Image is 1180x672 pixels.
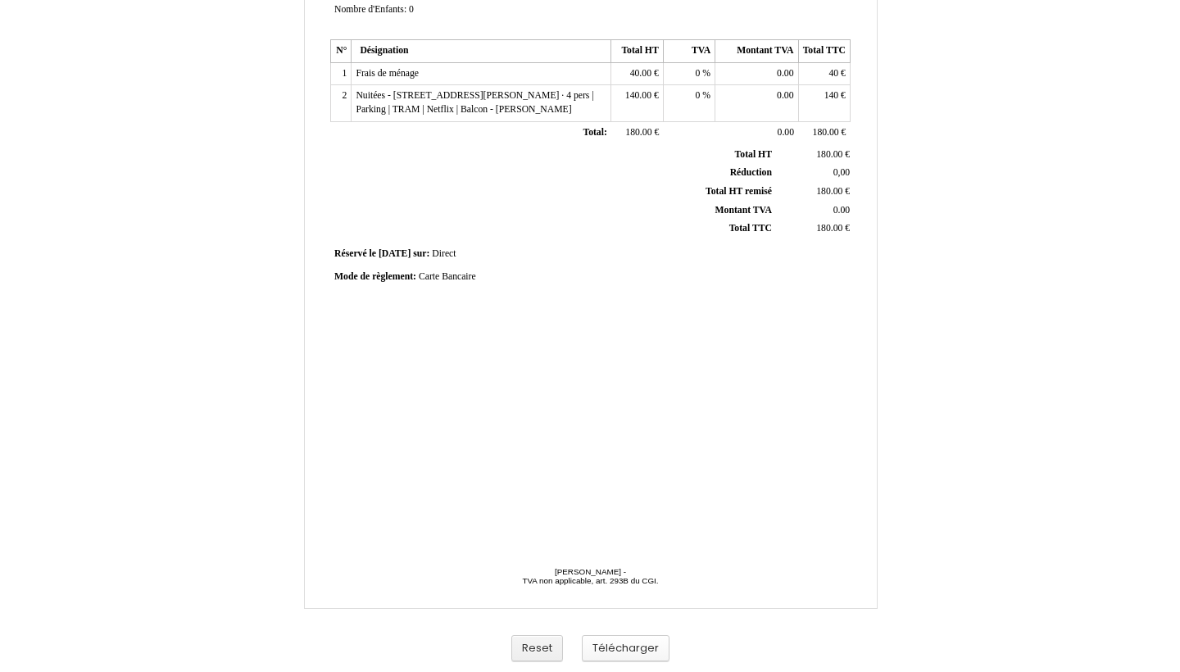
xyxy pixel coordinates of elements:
span: 140 [824,90,839,101]
span: Carte Bancaire [419,271,476,282]
td: € [611,85,663,121]
span: Frais de ménage [356,68,419,79]
span: Direct [432,248,456,259]
th: Montant TVA [715,40,798,63]
span: Total HT remisé [706,186,772,197]
span: 180.00 [816,149,842,160]
span: Réservé le [334,248,376,259]
td: % [663,62,715,85]
td: € [798,62,850,85]
span: 0.00 [777,90,793,101]
span: 180.00 [816,186,842,197]
th: N° [331,40,352,63]
th: Total HT [611,40,663,63]
span: Total: [583,127,606,138]
span: 0,00 [833,167,850,178]
span: TVA non applicable, art. 293B du CGI. [522,576,658,585]
td: € [798,121,850,144]
span: 0 [696,68,701,79]
td: € [775,146,853,164]
span: 180.00 [813,127,839,138]
td: € [798,85,850,121]
td: 1 [331,62,352,85]
span: Nombre d'Enfants: [334,4,406,15]
th: Désignation [352,40,611,63]
td: € [611,62,663,85]
span: [PERSON_NAME] - [555,567,626,576]
td: € [611,121,663,144]
span: Mode de règlement: [334,271,416,282]
span: 180.00 [816,223,842,234]
button: Reset [511,635,563,662]
span: [DATE] [379,248,411,259]
button: Télécharger [582,635,669,662]
span: Nuitées - [STREET_ADDRESS][PERSON_NAME] · 4 pers | Parking | TRAM | Netflix | Balcon - [PERSON_NAME] [356,90,593,115]
span: Total TTC [729,223,772,234]
span: 0 [409,4,414,15]
span: sur: [413,248,429,259]
span: 140.00 [625,90,651,101]
span: 40.00 [630,68,651,79]
td: 2 [331,85,352,121]
td: € [775,183,853,202]
td: € [775,220,853,238]
th: TVA [663,40,715,63]
span: Réduction [730,167,772,178]
span: Total HT [735,149,772,160]
span: 0.00 [833,205,850,216]
span: 0.00 [778,127,794,138]
span: 0.00 [777,68,793,79]
span: 180.00 [625,127,651,138]
td: % [663,85,715,121]
span: 0 [696,90,701,101]
span: 40 [828,68,838,79]
th: Total TTC [798,40,850,63]
span: Montant TVA [715,205,772,216]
